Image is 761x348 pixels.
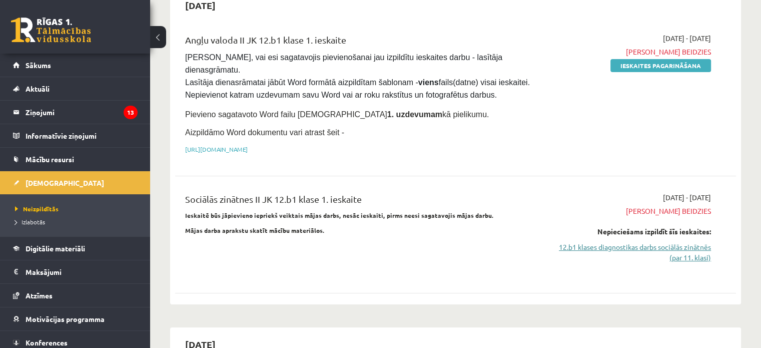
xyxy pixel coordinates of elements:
[185,110,489,119] span: Pievieno sagatavoto Word failu [DEMOGRAPHIC_DATA] kā pielikumu.
[663,192,711,203] span: [DATE] - [DATE]
[124,106,138,119] i: 13
[546,226,711,237] div: Nepieciešams izpildīt šīs ieskaites:
[26,61,51,70] span: Sākums
[610,59,711,72] a: Ieskaites pagarināšana
[13,237,138,260] a: Digitālie materiāli
[26,178,104,187] span: [DEMOGRAPHIC_DATA]
[13,284,138,307] a: Atzīmes
[26,291,53,300] span: Atzīmes
[546,242,711,263] a: 12.b1 klases diagnostikas darbs sociālās zinātnēs (par 11. klasi)
[185,128,344,137] span: Aizpildāmo Word dokumentu vari atrast šeit -
[26,84,50,93] span: Aktuāli
[26,314,105,323] span: Motivācijas programma
[15,204,140,213] a: Neizpildītās
[26,260,138,283] legend: Maksājumi
[13,260,138,283] a: Maksājumi
[185,53,532,99] span: [PERSON_NAME], vai esi sagatavojis pievienošanai jau izpildītu ieskaites darbu - lasītāja dienasg...
[15,218,45,226] span: Izlabotās
[185,192,531,211] div: Sociālās zinātnes II JK 12.b1 klase 1. ieskaite
[13,171,138,194] a: [DEMOGRAPHIC_DATA]
[13,77,138,100] a: Aktuāli
[13,124,138,147] a: Informatīvie ziņojumi
[546,206,711,216] span: [PERSON_NAME] beidzies
[663,33,711,44] span: [DATE] - [DATE]
[185,33,531,52] div: Angļu valoda II JK 12.b1 klase 1. ieskaite
[546,47,711,57] span: [PERSON_NAME] beidzies
[387,110,442,119] strong: 1. uzdevumam
[13,54,138,77] a: Sākums
[26,338,68,347] span: Konferences
[11,18,91,43] a: Rīgas 1. Tālmācības vidusskola
[26,124,138,147] legend: Informatīvie ziņojumi
[15,205,59,213] span: Neizpildītās
[418,78,439,87] strong: viens
[26,101,138,124] legend: Ziņojumi
[13,148,138,171] a: Mācību resursi
[26,155,74,164] span: Mācību resursi
[26,244,85,253] span: Digitālie materiāli
[13,307,138,330] a: Motivācijas programma
[15,217,140,226] a: Izlabotās
[185,211,494,219] strong: Ieskaitē būs jāpievieno iepriekš veiktais mājas darbs, nesāc ieskaiti, pirms neesi sagatavojis mā...
[13,101,138,124] a: Ziņojumi13
[185,226,325,234] strong: Mājas darba aprakstu skatīt mācību materiālos.
[185,145,248,153] a: [URL][DOMAIN_NAME]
